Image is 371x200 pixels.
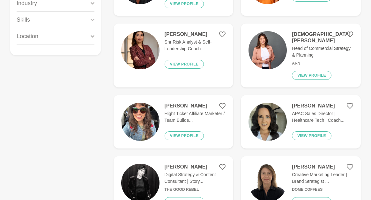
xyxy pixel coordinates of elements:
[292,171,353,185] p: Creative Marketing Leader | Brand Strategist ...
[292,131,331,140] button: View profile
[292,45,353,59] p: Head of Commercial Strategy & Planning
[165,187,226,192] h6: The Good Rebel
[165,110,226,124] p: Hight Ticket Affiliate Marketer / Team Builde...
[114,95,234,148] a: [PERSON_NAME]Hight Ticket Affiliate Marketer / Team Builde...View profile
[292,164,353,170] h4: [PERSON_NAME]
[292,61,353,66] h6: ARN
[114,24,234,87] a: [PERSON_NAME]Snr Risk Analyst & Self-Leadership CoachView profile
[165,60,204,69] button: View profile
[121,103,160,141] img: 8006cefc193436637ce7790ebce8b5eedc87b901-3024x4032.jpg
[292,71,331,80] button: View profile
[17,32,38,41] p: Location
[17,16,30,24] p: Skills
[241,24,361,87] a: [DEMOGRAPHIC_DATA][PERSON_NAME]Head of Commercial Strategy & PlanningARNView profile
[292,187,353,192] h6: Dome Coffees
[121,31,160,69] img: 774805d3192556c3b0b69e5ddd4a390acf571c7b-1500x2000.jpg
[249,103,287,141] img: 4124ccd70d25713a44a68cbbd747b6ef97030f0e-2880x2997.jpg
[249,31,287,69] img: 4d1c7f7746f2fff1e46c46b011adf31788681efc-2048x1365.jpg
[241,95,361,148] a: [PERSON_NAME]APAC Sales Director | Healthcare Tech | Coach...View profile
[165,164,226,170] h4: [PERSON_NAME]
[292,103,353,109] h4: [PERSON_NAME]
[165,131,204,140] button: View profile
[292,31,353,44] h4: [DEMOGRAPHIC_DATA][PERSON_NAME]
[165,103,226,109] h4: [PERSON_NAME]
[165,171,226,185] p: Digital Strategy & Content Consultant | Story...
[165,39,226,52] p: Snr Risk Analyst & Self-Leadership Coach
[292,110,353,124] p: APAC Sales Director | Healthcare Tech | Coach...
[165,31,226,38] h4: [PERSON_NAME]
